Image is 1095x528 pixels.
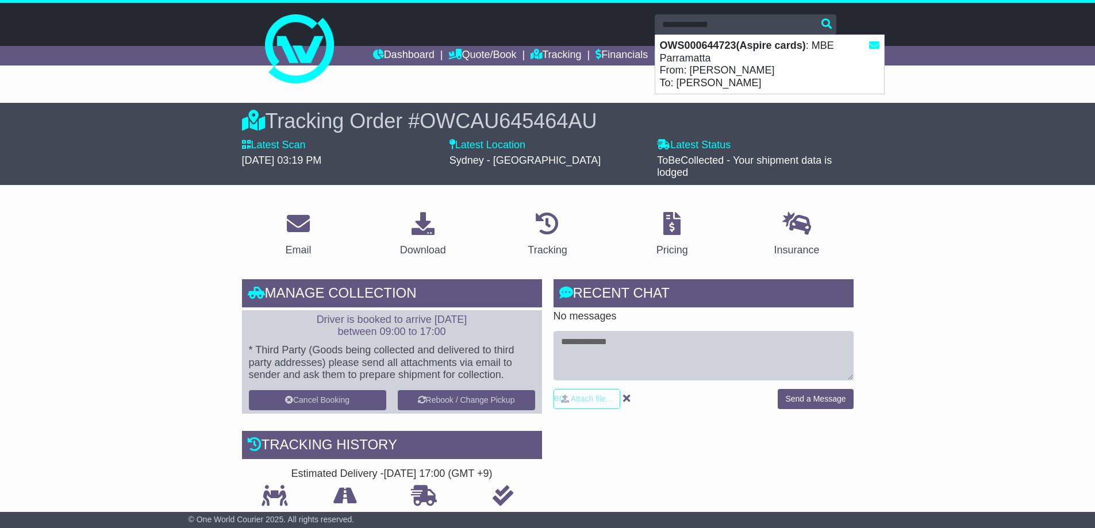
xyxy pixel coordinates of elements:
[242,468,542,480] div: Estimated Delivery -
[384,468,493,480] div: [DATE] 17:00 (GMT +9)
[448,46,516,65] a: Quote/Book
[449,139,525,152] label: Latest Location
[660,40,806,51] strong: OWS000644723(Aspire cards)
[242,431,542,462] div: Tracking history
[778,389,853,409] button: Send a Message
[420,109,597,133] span: OWCAU645464AU
[400,242,446,258] div: Download
[249,344,535,381] p: * Third Party (Goods being collected and delivered to third party addresses) please send all atta...
[242,155,322,166] span: [DATE] 03:19 PM
[189,515,355,524] span: © One World Courier 2025. All rights reserved.
[393,208,454,262] a: Download
[242,109,854,133] div: Tracking Order #
[531,46,581,65] a: Tracking
[656,242,688,258] div: Pricing
[655,35,884,94] div: : MBE Parramatta From: [PERSON_NAME] To: [PERSON_NAME]
[285,242,311,258] div: Email
[373,46,435,65] a: Dashboard
[398,390,535,410] button: Rebook / Change Pickup
[249,390,386,410] button: Cancel Booking
[774,242,820,258] div: Insurance
[242,139,306,152] label: Latest Scan
[767,208,827,262] a: Insurance
[520,208,574,262] a: Tracking
[657,139,731,152] label: Latest Status
[278,208,318,262] a: Email
[449,155,601,166] span: Sydney - [GEOGRAPHIC_DATA]
[649,208,696,262] a: Pricing
[595,46,648,65] a: Financials
[554,279,854,310] div: RECENT CHAT
[528,242,567,258] div: Tracking
[242,279,542,310] div: Manage collection
[657,155,832,179] span: ToBeCollected - Your shipment data is lodged
[249,314,535,338] p: Driver is booked to arrive [DATE] between 09:00 to 17:00
[554,310,854,323] p: No messages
